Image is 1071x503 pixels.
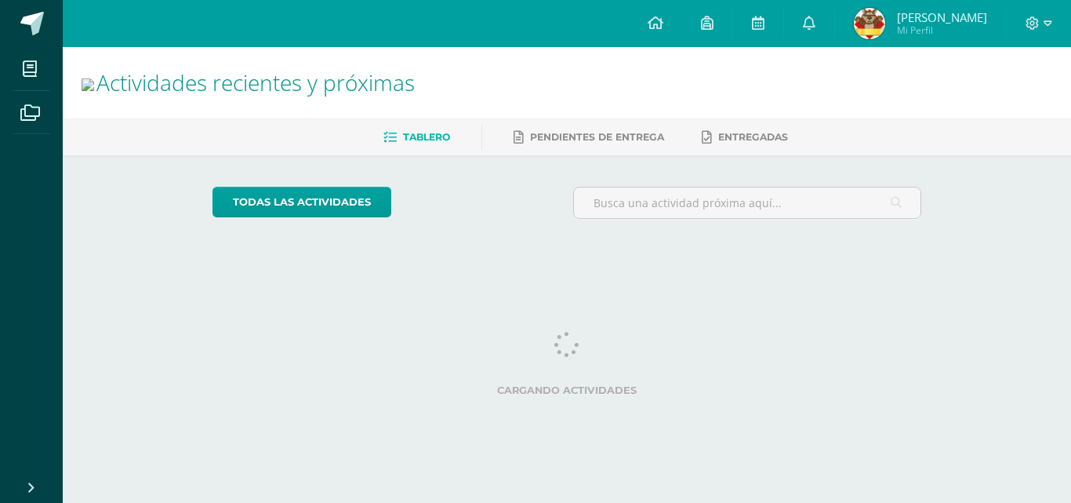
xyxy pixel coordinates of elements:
[574,188,921,218] input: Busca una actividad próxima aquí...
[383,125,450,150] a: Tablero
[212,385,922,396] label: Cargando actividades
[530,131,664,143] span: Pendientes de entrega
[82,78,94,91] img: bow.png
[897,24,987,37] span: Mi Perfil
[718,131,788,143] span: Entregadas
[96,67,415,97] span: Actividades recientes y próximas
[403,131,450,143] span: Tablero
[212,187,391,217] a: todas las Actividades
[897,9,987,25] span: [PERSON_NAME]
[514,125,664,150] a: Pendientes de entrega
[702,125,788,150] a: Entregadas
[854,8,885,39] img: 55cd4609078b6f5449d0df1f1668bde8.png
